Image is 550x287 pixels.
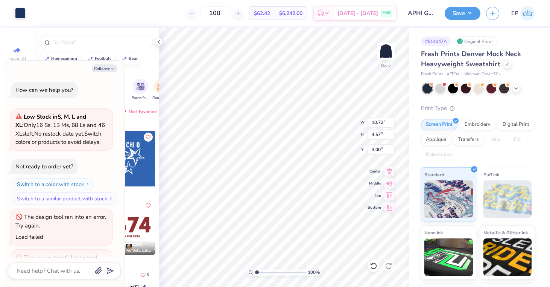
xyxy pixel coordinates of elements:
div: # 514047A [421,37,451,46]
a: EP [511,6,535,21]
span: Standard [424,171,444,179]
img: trend_line.gif [121,56,127,61]
img: Switch to a color with stock [85,182,90,186]
span: Top [368,193,381,198]
img: Back [378,44,394,59]
div: Screen Print [421,119,457,130]
div: football [95,56,111,61]
div: Print Type [421,104,535,113]
div: homecoming [51,56,77,61]
button: Save [445,7,480,20]
div: Applique [421,134,451,145]
div: Transfers [453,134,483,145]
div: Rhinestones [421,149,457,160]
img: Standard [424,180,473,218]
div: Embroidery [460,119,495,130]
button: Like [144,201,153,210]
img: Game Day Image [157,82,166,91]
div: filter for Parent's Weekend [132,79,149,101]
div: Load failed [15,233,43,241]
span: Fresh Prints [421,71,443,78]
img: Puff Ink [483,180,532,218]
div: How can we help you? [15,86,73,94]
span: FREE [383,11,390,16]
div: The design tool ran into an error. Try again. [15,213,106,229]
span: Minimum Order: 50 + [463,71,501,78]
div: The design tool failed to load some fonts. Try reopening your design to fix the issue. [15,254,97,278]
div: Not ready to order yet? [15,163,73,170]
div: Digital Print [498,119,534,130]
img: trend_line.gif [87,56,93,61]
button: football [83,53,114,64]
span: Neon Ink [424,229,443,237]
div: Vinyl [486,134,507,145]
span: Image AI [8,56,26,62]
span: $6,242.00 [279,9,302,17]
span: $62.42 [254,9,270,17]
span: Metallic & Glitter Ink [483,229,528,237]
div: bear [129,56,138,61]
span: 100 % [308,269,320,276]
button: Switch to a similar product with stock [13,192,117,205]
span: Game Day [152,95,170,101]
span: Parent's Weekend [132,95,149,101]
button: homecoming [40,53,81,64]
button: filter button [132,79,149,101]
input: Try "Alpha" [52,38,148,46]
input: – – [200,6,229,20]
span: EP [511,9,518,18]
div: Back [381,63,391,69]
button: Collapse [92,64,117,72]
button: bear [117,53,141,64]
input: Untitled Design [402,6,439,21]
button: Switch to a color with stock [13,178,94,190]
span: Puff Ink [483,171,499,179]
img: trend_line.gif [44,56,50,61]
button: filter button [152,79,170,101]
span: Gamma Phi Beta, [GEOGRAPHIC_DATA][US_STATE] [112,248,152,253]
strong: Low Stock in S, M, L and XL : [15,113,86,129]
span: [DATE] - [DATE] [337,9,378,17]
button: Like [137,270,152,280]
button: Like [144,133,153,142]
span: No restock date yet. [34,130,84,137]
span: 5 [147,273,149,277]
span: Center [368,169,381,174]
div: Foil [509,134,527,145]
img: Metallic & Glitter Ink [483,238,532,276]
img: Ella Parastaran [520,6,535,21]
span: Bottom [368,205,381,210]
img: Neon Ink [424,238,473,276]
span: # FP94 [447,71,460,78]
img: Parent's Weekend Image [136,82,145,91]
span: Middle [368,181,381,186]
span: [PERSON_NAME] [112,242,143,247]
div: Most Favorited [118,107,160,116]
div: Original Proof [455,37,497,46]
span: Only 16 Ss, 13 Ms, 68 Ls and 46 XLs left. Switch colors or products to avoid delays. [15,113,105,146]
div: filter for Game Day [152,79,170,101]
span: Fresh Prints Denver Mock Neck Heavyweight Sweatshirt [421,49,521,69]
img: Switch to a similar product with stock [109,196,113,201]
